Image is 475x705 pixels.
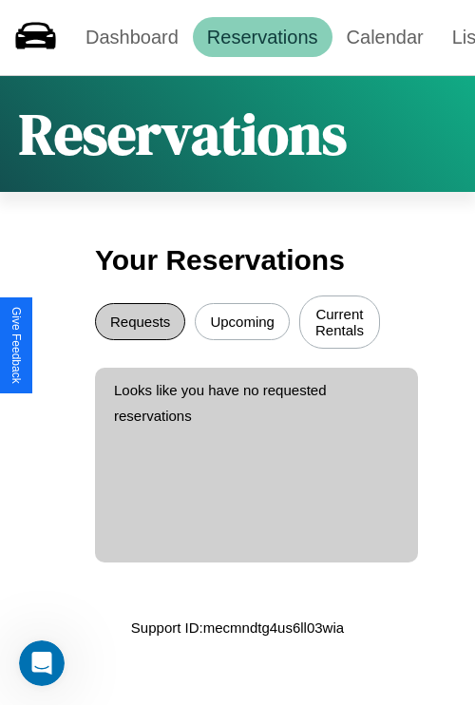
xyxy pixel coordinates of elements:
a: Reservations [193,17,332,57]
p: Support ID: mecmndtg4us6ll03wia [131,615,344,640]
a: Calendar [332,17,438,57]
button: Requests [95,303,185,340]
button: Current Rentals [299,295,380,349]
p: Looks like you have no requested reservations [114,377,399,429]
div: Give Feedback [9,307,23,384]
iframe: Intercom live chat [19,640,65,686]
a: Dashboard [71,17,193,57]
button: Upcoming [195,303,290,340]
h3: Your Reservations [95,235,380,286]
h1: Reservations [19,95,347,173]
